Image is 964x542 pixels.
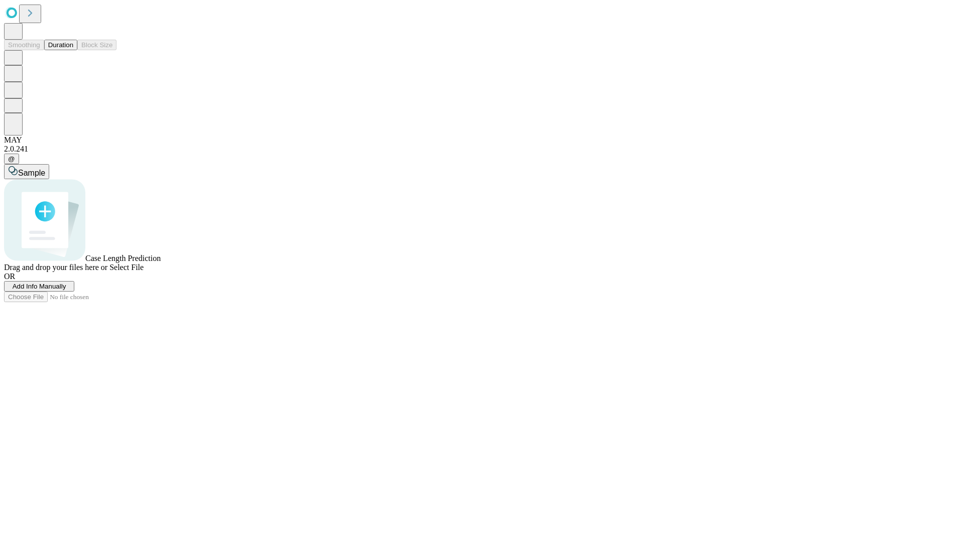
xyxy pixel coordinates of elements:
[109,263,144,272] span: Select File
[4,135,960,145] div: MAY
[4,281,74,292] button: Add Info Manually
[4,40,44,50] button: Smoothing
[4,272,15,281] span: OR
[77,40,116,50] button: Block Size
[13,283,66,290] span: Add Info Manually
[4,164,49,179] button: Sample
[4,145,960,154] div: 2.0.241
[18,169,45,177] span: Sample
[44,40,77,50] button: Duration
[4,154,19,164] button: @
[4,263,107,272] span: Drag and drop your files here or
[8,155,15,163] span: @
[85,254,161,262] span: Case Length Prediction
